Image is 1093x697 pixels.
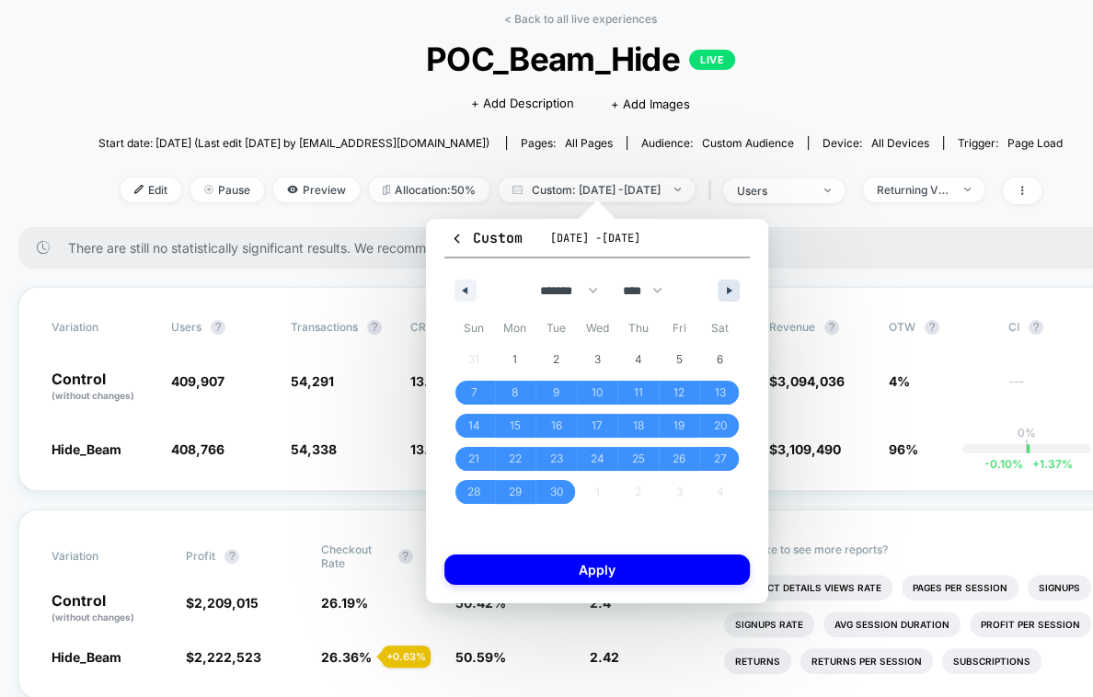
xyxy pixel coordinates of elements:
[617,409,659,442] button: 18
[702,136,794,150] span: Custom Audience
[52,543,153,570] span: Variation
[964,188,971,191] img: end
[659,343,700,376] button: 5
[321,649,372,665] span: 26.36 %
[134,185,144,194] img: edit
[673,376,685,409] span: 12
[617,314,659,343] span: Thu
[321,543,389,570] span: Checkout Rate
[889,320,990,335] span: OTW
[634,376,643,409] span: 11
[1028,575,1091,600] li: Signups
[369,177,489,202] span: Allocation: 50%
[535,442,577,475] button: 23
[970,611,1091,637] li: Profit Per Session
[925,320,939,335] button: ?
[871,136,929,150] span: all devices
[535,376,577,409] button: 9
[549,442,562,475] span: 23
[190,177,264,202] span: Pause
[454,442,495,475] button: 21
[1022,457,1072,471] span: 1.37 %
[444,554,750,585] button: Apply
[699,442,741,475] button: 27
[321,595,368,611] span: 26.19 %
[942,648,1041,674] li: Subscriptions
[824,320,839,335] button: ?
[659,442,700,475] button: 26
[617,442,659,475] button: 25
[186,649,261,665] span: $
[659,376,700,409] button: 12
[455,649,506,665] span: 50.59 %
[1025,440,1029,453] p: |
[1029,320,1043,335] button: ?
[52,593,167,624] p: Control
[471,376,477,409] span: 7
[382,646,431,668] div: + 0.63 %
[800,648,933,674] li: Returns Per Session
[471,95,574,113] span: + Add Description
[577,376,618,409] button: 10
[499,177,695,202] span: Custom: [DATE] - [DATE]
[724,611,814,637] li: Signups Rate
[699,376,741,409] button: 13
[617,376,659,409] button: 11
[468,409,480,442] span: 14
[958,136,1063,150] div: Trigger:
[454,409,495,442] button: 14
[769,320,815,334] span: Revenue
[224,549,239,564] button: ?
[52,320,153,335] span: Variation
[52,371,153,403] p: Control
[641,136,794,150] div: Audience:
[592,409,603,442] span: 17
[592,376,603,409] span: 10
[383,185,390,195] img: rebalance
[715,376,726,409] span: 13
[194,649,261,665] span: 2,222,523
[204,185,213,194] img: end
[590,649,619,665] span: 2.42
[777,373,845,389] span: 3,094,036
[577,442,618,475] button: 24
[495,409,536,442] button: 15
[1031,457,1039,471] span: +
[704,177,723,204] span: |
[467,475,480,508] span: 28
[824,189,831,192] img: end
[1007,136,1063,150] span: Page Load
[635,343,642,376] span: 4
[590,442,604,475] span: 24
[550,231,640,246] span: [DATE] - [DATE]
[633,409,644,442] span: 18
[535,475,577,508] button: 30
[593,343,600,376] span: 3
[521,136,613,150] div: Pages:
[444,228,750,258] button: Custom[DATE] -[DATE]
[495,376,536,409] button: 8
[98,136,489,150] span: Start date: [DATE] (Last edit [DATE] by [EMAIL_ADDRESS][DOMAIN_NAME])
[194,595,259,611] span: 2,209,015
[689,50,735,70] p: LIVE
[550,409,561,442] span: 16
[823,611,961,637] li: Avg Session Duration
[984,457,1022,471] span: -0.10 %
[468,442,479,475] span: 21
[509,475,522,508] span: 29
[553,376,559,409] span: 9
[495,475,536,508] button: 29
[699,343,741,376] button: 6
[367,320,382,335] button: ?
[632,442,645,475] span: 25
[737,184,811,198] div: users
[52,611,134,623] span: (without changes)
[211,320,225,335] button: ?
[121,177,181,202] span: Edit
[902,575,1018,600] li: Pages Per Session
[273,177,360,202] span: Preview
[714,442,727,475] span: 27
[495,343,536,376] button: 1
[171,441,224,457] span: 408,766
[565,136,613,150] span: all pages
